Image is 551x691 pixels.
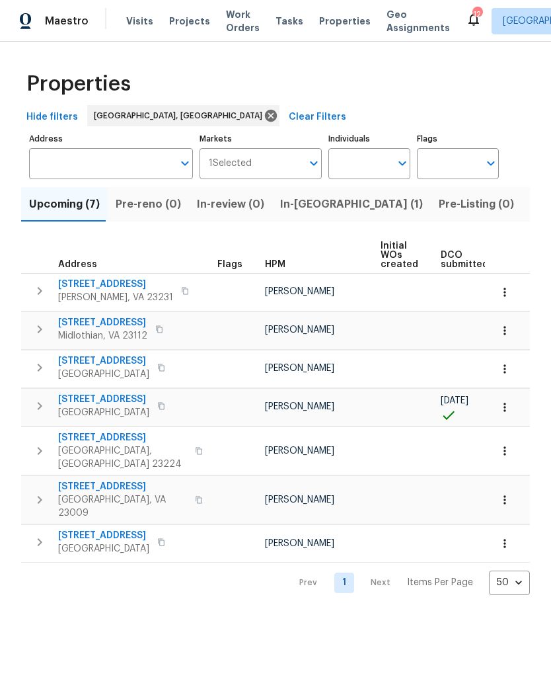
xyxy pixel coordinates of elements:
[265,402,334,411] span: [PERSON_NAME]
[58,329,147,343] span: Midlothian, VA 23112
[289,109,346,126] span: Clear Filters
[58,406,149,419] span: [GEOGRAPHIC_DATA]
[58,529,149,542] span: [STREET_ADDRESS]
[226,8,260,34] span: Work Orders
[482,154,500,173] button: Open
[265,287,334,296] span: [PERSON_NAME]
[417,135,499,143] label: Flags
[58,278,173,291] span: [STREET_ADDRESS]
[472,8,482,21] div: 12
[58,291,173,304] span: [PERSON_NAME], VA 23231
[26,109,78,126] span: Hide filters
[489,565,530,600] div: 50
[265,539,334,548] span: [PERSON_NAME]
[393,154,412,173] button: Open
[58,368,149,381] span: [GEOGRAPHIC_DATA]
[328,135,410,143] label: Individuals
[197,195,264,214] span: In-review (0)
[305,154,323,173] button: Open
[58,542,149,555] span: [GEOGRAPHIC_DATA]
[280,195,423,214] span: In-[GEOGRAPHIC_DATA] (1)
[265,260,285,269] span: HPM
[275,17,303,26] span: Tasks
[116,195,181,214] span: Pre-reno (0)
[58,480,187,493] span: [STREET_ADDRESS]
[209,158,252,169] span: 1 Selected
[381,241,418,269] span: Initial WOs created
[58,393,149,406] span: [STREET_ADDRESS]
[334,573,354,593] a: Goto page 1
[441,251,488,269] span: DCO submitted
[265,364,334,373] span: [PERSON_NAME]
[265,325,334,335] span: [PERSON_NAME]
[265,495,334,505] span: [PERSON_NAME]
[407,576,473,589] p: Items Per Page
[29,135,193,143] label: Address
[126,15,153,28] span: Visits
[58,354,149,368] span: [STREET_ADDRESS]
[265,446,334,456] span: [PERSON_NAME]
[58,260,97,269] span: Address
[26,77,131,91] span: Properties
[439,195,514,214] span: Pre-Listing (0)
[58,431,187,444] span: [STREET_ADDRESS]
[58,493,187,520] span: [GEOGRAPHIC_DATA], VA 23009
[386,8,450,34] span: Geo Assignments
[283,105,351,130] button: Clear Filters
[441,396,468,405] span: [DATE]
[169,15,210,28] span: Projects
[29,195,100,214] span: Upcoming (7)
[21,105,83,130] button: Hide filters
[319,15,371,28] span: Properties
[58,316,147,329] span: [STREET_ADDRESS]
[200,135,322,143] label: Markets
[94,109,268,122] span: [GEOGRAPHIC_DATA], [GEOGRAPHIC_DATA]
[217,260,242,269] span: Flags
[176,154,194,173] button: Open
[87,105,279,126] div: [GEOGRAPHIC_DATA], [GEOGRAPHIC_DATA]
[45,15,89,28] span: Maestro
[287,571,530,595] nav: Pagination Navigation
[58,444,187,471] span: [GEOGRAPHIC_DATA], [GEOGRAPHIC_DATA] 23224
